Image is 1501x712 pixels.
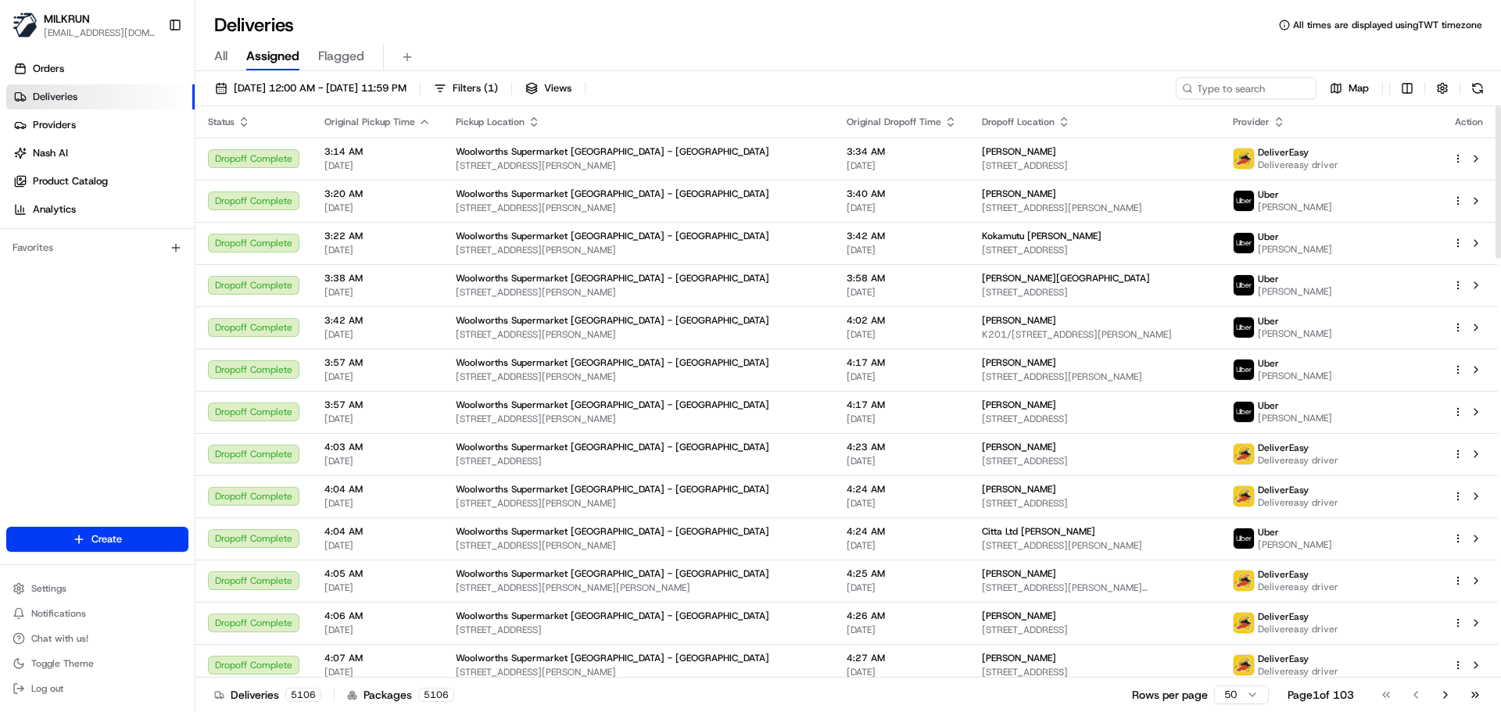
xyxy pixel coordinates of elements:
[6,197,195,222] a: Analytics
[1234,148,1254,169] img: delivereasy_logo.png
[6,6,162,44] button: MILKRUNMILKRUN[EMAIL_ADDRESS][DOMAIN_NAME]
[1258,653,1309,665] span: DeliverEasy
[456,356,769,369] span: Woolworths Supermarket [GEOGRAPHIC_DATA] - [GEOGRAPHIC_DATA]
[1258,538,1332,551] span: [PERSON_NAME]
[456,610,769,622] span: Woolworths Supermarket [GEOGRAPHIC_DATA] - [GEOGRAPHIC_DATA]
[847,624,957,636] span: [DATE]
[1258,231,1279,243] span: Uber
[847,370,957,383] span: [DATE]
[847,666,957,678] span: [DATE]
[1258,412,1332,424] span: [PERSON_NAME]
[1323,77,1376,99] button: Map
[982,539,1208,552] span: [STREET_ADDRESS][PERSON_NAME]
[1258,201,1332,213] span: [PERSON_NAME]
[456,497,822,510] span: [STREET_ADDRESS][PERSON_NAME]
[33,202,76,216] span: Analytics
[324,399,431,411] span: 3:57 AM
[33,146,68,160] span: Nash AI
[847,272,957,284] span: 3:58 AM
[324,666,431,678] span: [DATE]
[214,687,321,703] div: Deliveries
[1258,159,1338,171] span: Delivereasy driver
[6,141,195,166] a: Nash AI
[847,455,957,467] span: [DATE]
[982,441,1056,453] span: [PERSON_NAME]
[324,159,431,172] span: [DATE]
[1258,484,1309,496] span: DeliverEasy
[1258,370,1332,382] span: [PERSON_NAME]
[427,77,505,99] button: Filters(1)
[1293,19,1482,31] span: All times are displayed using TWT timezone
[1467,77,1488,99] button: Refresh
[6,84,195,109] a: Deliveries
[456,525,769,538] span: Woolworths Supermarket [GEOGRAPHIC_DATA] - [GEOGRAPHIC_DATA]
[1234,655,1254,675] img: delivereasy_logo.png
[847,116,941,128] span: Original Dropoff Time
[1176,77,1317,99] input: Type to search
[1258,623,1338,635] span: Delivereasy driver
[544,81,571,95] span: Views
[6,578,188,599] button: Settings
[1132,687,1208,703] p: Rows per page
[847,399,957,411] span: 4:17 AM
[982,314,1056,327] span: [PERSON_NAME]
[456,483,769,496] span: Woolworths Supermarket [GEOGRAPHIC_DATA] - [GEOGRAPHIC_DATA]
[456,413,822,425] span: [STREET_ADDRESS][PERSON_NAME]
[982,483,1056,496] span: [PERSON_NAME]
[1258,285,1332,298] span: [PERSON_NAME]
[518,77,579,99] button: Views
[982,244,1208,256] span: [STREET_ADDRESS]
[1258,399,1279,412] span: Uber
[347,687,454,703] div: Packages
[982,525,1095,538] span: Citta Ltd [PERSON_NAME]
[324,202,431,214] span: [DATE]
[324,370,431,383] span: [DATE]
[847,581,957,594] span: [DATE]
[847,202,957,214] span: [DATE]
[1234,571,1254,591] img: delivereasy_logo.png
[847,328,957,341] span: [DATE]
[324,116,415,128] span: Original Pickup Time
[44,11,90,27] span: MILKRUN
[324,286,431,299] span: [DATE]
[31,657,94,670] span: Toggle Theme
[847,483,957,496] span: 4:24 AM
[6,169,195,194] a: Product Catalog
[44,27,156,39] span: [EMAIL_ADDRESS][DOMAIN_NAME]
[318,47,364,66] span: Flagged
[847,314,957,327] span: 4:02 AM
[1234,233,1254,253] img: uber-new-logo.jpeg
[847,159,957,172] span: [DATE]
[847,525,957,538] span: 4:24 AM
[33,174,108,188] span: Product Catalog
[982,356,1056,369] span: [PERSON_NAME]
[324,314,431,327] span: 3:42 AM
[456,652,769,664] span: Woolworths Supermarket [GEOGRAPHIC_DATA] - [GEOGRAPHIC_DATA]
[1258,610,1309,623] span: DeliverEasy
[982,399,1056,411] span: [PERSON_NAME]
[246,47,299,66] span: Assigned
[285,688,321,702] div: 5106
[1234,486,1254,506] img: delivereasy_logo.png
[1258,581,1338,593] span: Delivereasy driver
[33,90,77,104] span: Deliveries
[847,413,957,425] span: [DATE]
[1234,444,1254,464] img: delivereasy_logo.png
[1258,327,1332,340] span: [PERSON_NAME]
[31,607,86,620] span: Notifications
[982,652,1056,664] span: [PERSON_NAME]
[31,682,63,695] span: Log out
[234,81,407,95] span: [DATE] 12:00 AM - [DATE] 11:59 PM
[456,666,822,678] span: [STREET_ADDRESS][PERSON_NAME]
[847,244,957,256] span: [DATE]
[324,567,431,580] span: 4:05 AM
[324,581,431,594] span: [DATE]
[1233,116,1270,128] span: Provider
[847,567,957,580] span: 4:25 AM
[91,532,122,546] span: Create
[6,56,195,81] a: Orders
[456,399,769,411] span: Woolworths Supermarket [GEOGRAPHIC_DATA] - [GEOGRAPHIC_DATA]
[1234,275,1254,295] img: uber-new-logo.jpeg
[456,314,769,327] span: Woolworths Supermarket [GEOGRAPHIC_DATA] - [GEOGRAPHIC_DATA]
[208,77,414,99] button: [DATE] 12:00 AM - [DATE] 11:59 PM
